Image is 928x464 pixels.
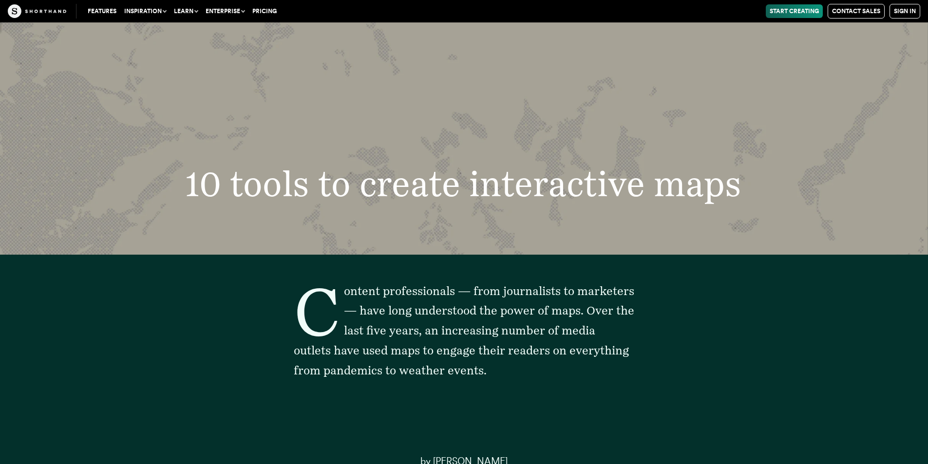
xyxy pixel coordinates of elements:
button: Inspiration [120,4,170,18]
button: Learn [170,4,202,18]
a: Start Creating [766,4,823,18]
button: Enterprise [202,4,248,18]
span: Content professionals — from journalists to marketers — have long understood the power of maps. O... [294,284,634,377]
a: Contact Sales [828,4,885,19]
h1: 10 tools to create interactive maps [147,167,780,202]
a: Pricing [248,4,281,18]
a: Sign in [890,4,920,19]
a: Features [84,4,120,18]
img: The Craft [8,4,66,18]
